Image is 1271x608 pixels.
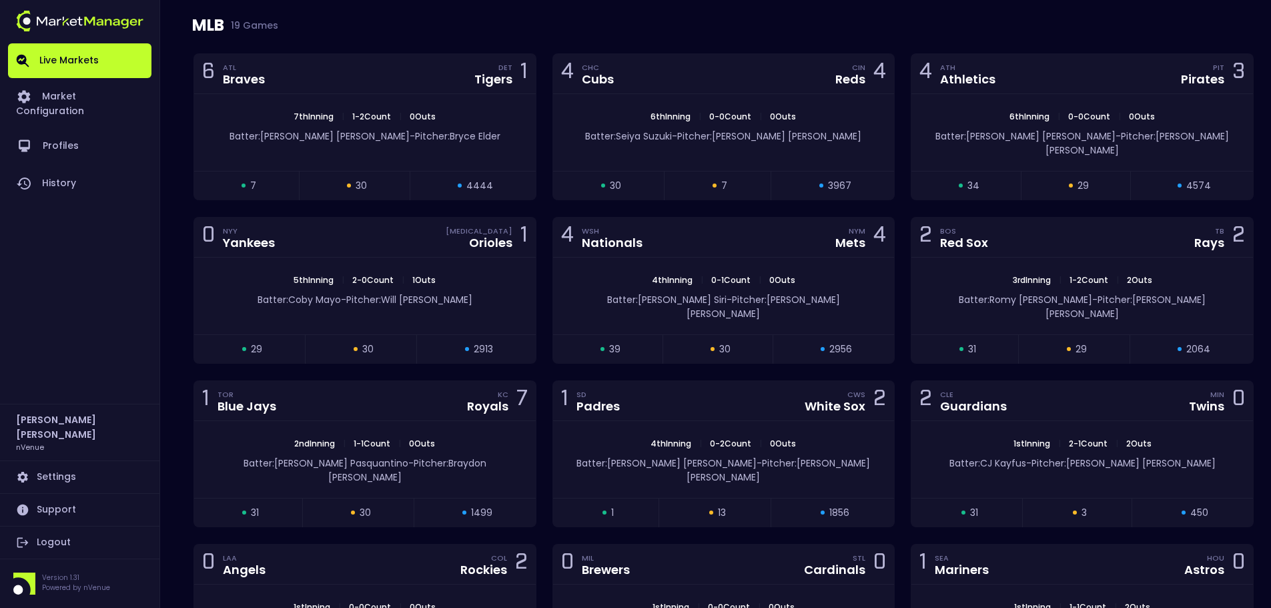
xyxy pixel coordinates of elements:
span: 0 Outs [766,438,800,449]
span: 2913 [474,342,493,356]
span: 1 Outs [408,274,440,286]
span: 5th Inning [290,274,338,286]
div: 3 [1232,61,1245,86]
span: 34 [967,179,979,193]
span: 0 Outs [766,111,800,122]
span: | [1112,274,1123,286]
div: NYM [849,226,865,236]
div: CWS [847,389,865,400]
span: 0 - 0 Count [1064,111,1114,122]
span: | [339,438,350,449]
span: 29 [1076,342,1087,356]
span: 1 [611,506,614,520]
div: CIN [852,62,865,73]
div: 1 [520,225,528,250]
p: Powered by nVenue [42,583,110,593]
div: Mariners [935,564,989,576]
div: Nationals [582,237,643,249]
div: PIT [1213,62,1224,73]
div: LAA [223,553,266,563]
div: 1 [202,388,209,413]
a: Profiles [8,127,151,165]
span: - [1026,457,1031,470]
span: 1 - 1 Count [350,438,394,449]
div: 7 [516,388,528,413]
div: Royals [467,400,508,412]
span: 0 Outs [765,274,799,286]
div: 2 [919,388,932,413]
div: Version 1.31Powered by nVenue [8,573,151,595]
a: Support [8,494,151,526]
span: Pitcher: Braydon [PERSON_NAME] [328,457,486,484]
span: | [1055,274,1066,286]
a: Logout [8,527,151,559]
div: CHC [582,62,614,73]
span: - [672,129,677,143]
div: Reds [835,73,865,85]
span: 1 - 2 Count [1066,274,1112,286]
span: Pitcher: Bryce Elder [415,129,500,143]
div: Guardians [940,400,1007,412]
span: - [1116,129,1121,143]
div: Athletics [940,73,995,85]
span: Batter: [PERSON_NAME] [PERSON_NAME] [576,457,757,470]
span: | [1114,111,1125,122]
div: [MEDICAL_DATA] [446,226,512,236]
span: - [408,457,414,470]
span: 31 [968,342,976,356]
span: Pitcher: [PERSON_NAME] [PERSON_NAME] [677,129,861,143]
span: Pitcher: [PERSON_NAME] [PERSON_NAME] [687,457,870,484]
span: 7th Inning [290,111,338,122]
h2: [PERSON_NAME] [PERSON_NAME] [16,412,143,442]
div: Cardinals [804,564,865,576]
span: Batter: [PERSON_NAME] [PERSON_NAME] [230,129,410,143]
div: 6 [202,61,215,86]
span: 0 Outs [405,438,439,449]
span: | [395,111,406,122]
span: 39 [609,342,620,356]
span: | [394,438,405,449]
div: Tigers [474,73,512,85]
span: Batter: Coby Mayo [258,293,341,306]
span: Pitcher: [PERSON_NAME] [PERSON_NAME] [1045,129,1229,157]
span: | [755,438,766,449]
span: 2 Outs [1123,274,1156,286]
span: 2nd Inning [290,438,339,449]
span: 4444 [466,179,493,193]
div: MIL [582,553,630,563]
div: 4 [561,61,574,86]
span: Batter: [PERSON_NAME] Pasquantino [244,457,408,470]
div: 1 [561,388,568,413]
div: ATH [940,62,995,73]
div: TB [1215,226,1224,236]
span: Pitcher: [PERSON_NAME] [PERSON_NAME] [1045,293,1206,320]
span: - [341,293,346,306]
a: History [8,165,151,202]
div: Cubs [582,73,614,85]
span: - [727,293,732,306]
div: Blue Jays [218,400,276,412]
div: BOS [940,226,988,236]
div: 2 [919,225,932,250]
div: STL [853,553,865,563]
div: KC [498,389,508,400]
div: 0 [1232,388,1245,413]
div: HOU [1207,553,1224,563]
span: 0 Outs [406,111,440,122]
div: Rockies [460,564,507,576]
span: Batter: Seiya Suzuki [585,129,672,143]
div: Twins [1189,400,1224,412]
span: | [338,274,348,286]
span: | [1112,438,1122,449]
span: 30 [360,506,371,520]
div: NYY [223,226,275,236]
span: 1499 [471,506,492,520]
span: 2 Outs [1122,438,1156,449]
div: 4 [561,225,574,250]
a: Settings [8,461,151,493]
span: 0 - 0 Count [705,111,755,122]
span: | [695,111,705,122]
div: White Sox [805,400,865,412]
span: 0 Outs [1125,111,1159,122]
span: | [1053,111,1064,122]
